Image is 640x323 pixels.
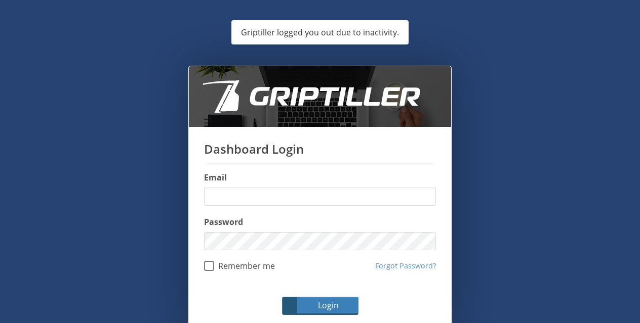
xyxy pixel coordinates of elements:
label: Password [204,216,436,228]
button: Login [282,297,358,315]
span: Remember me [214,261,275,271]
a: Forgot Password? [375,260,436,271]
label: Email [204,171,436,183]
span: Login [299,299,357,311]
div: Griptiller logged you out due to inactivity. [233,22,407,42]
h1: Dashboard Login [204,142,436,164]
